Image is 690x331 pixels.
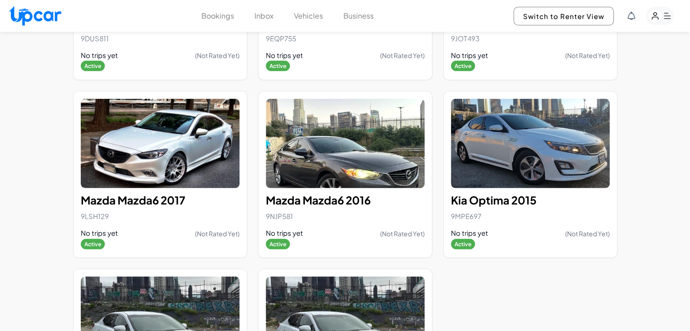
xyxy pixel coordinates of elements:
[451,239,475,249] span: Active
[81,50,118,61] span: No trips yet
[266,32,425,45] p: 9EQP755
[451,194,610,207] h2: Kia Optima 2015
[81,32,240,45] p: 9DUS811
[451,210,610,223] p: 9MPE697
[81,99,240,188] img: Mazda Mazda6 2017
[81,61,105,71] span: Active
[565,51,610,60] span: (Not Rated Yet)
[565,229,610,238] span: (Not Rated Yet)
[451,32,610,45] p: 9JOT493
[294,10,323,21] button: Vehicles
[81,210,240,223] p: 9LSH129
[81,194,240,207] h2: Mazda Mazda6 2017
[380,51,425,60] span: (Not Rated Yet)
[514,7,614,25] button: Switch to Renter View
[343,10,374,21] button: Business
[266,194,425,207] h2: Mazda Mazda6 2016
[266,210,425,223] p: 9NJP581
[195,51,240,60] span: (Not Rated Yet)
[266,239,290,249] span: Active
[266,61,290,71] span: Active
[266,99,425,188] img: Mazda Mazda6 2016
[266,50,303,61] span: No trips yet
[380,229,425,238] span: (Not Rated Yet)
[195,229,240,238] span: (Not Rated Yet)
[451,50,488,61] span: No trips yet
[451,99,610,188] img: Kia Optima 2015
[254,10,274,21] button: Inbox
[201,10,234,21] button: Bookings
[81,239,105,249] span: Active
[81,228,118,239] span: No trips yet
[9,6,61,25] img: Upcar Logo
[266,228,303,239] span: No trips yet
[451,61,475,71] span: Active
[451,228,488,239] span: No trips yet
